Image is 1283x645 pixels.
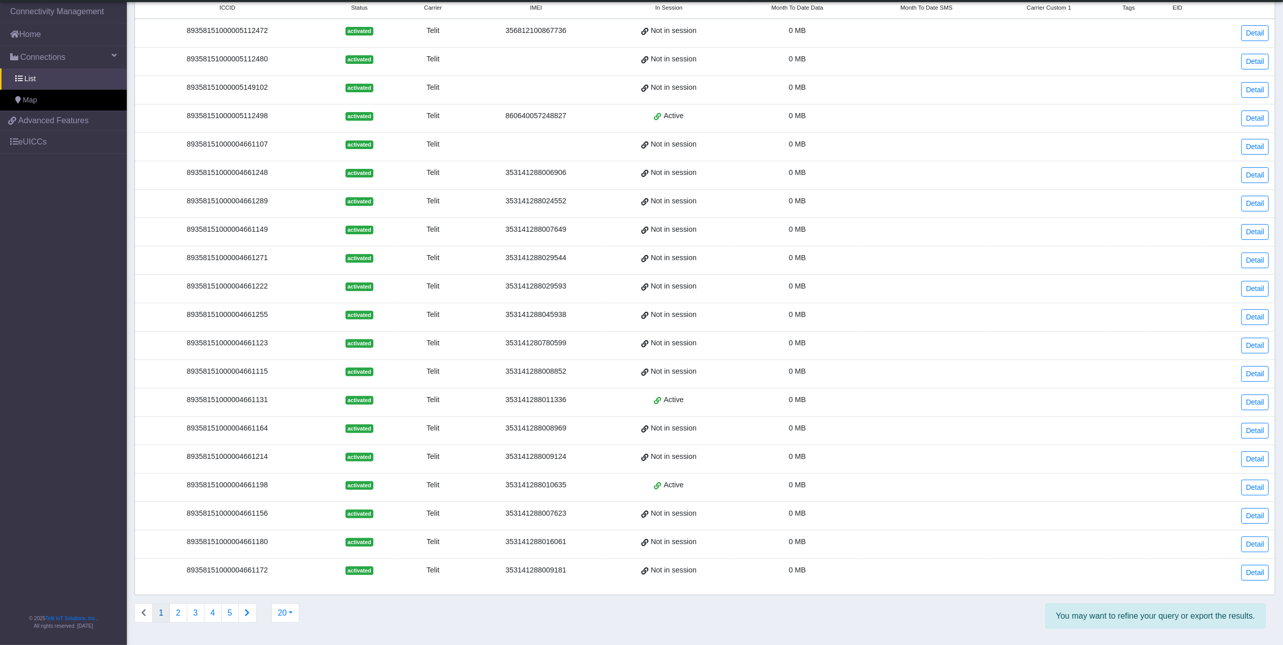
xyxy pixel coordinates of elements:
div: 89358151000004661115 [141,366,314,377]
div: 353141288008969 [473,423,599,434]
button: 5 [221,603,239,623]
div: 353141288024552 [473,196,599,207]
span: activated [345,197,373,205]
span: ICCID [219,4,235,12]
span: 0 MB [789,225,806,233]
div: 353141288011336 [473,395,599,406]
a: Detail [1241,25,1269,41]
div: 89358151000004661222 [141,281,314,292]
span: Not in session [651,167,697,178]
div: Telit [405,309,461,320]
a: Detail [1241,451,1269,467]
span: 0 MB [789,282,806,290]
div: 353141280780599 [473,338,599,349]
span: 0 MB [789,396,806,404]
div: Telit [405,54,461,65]
span: activated [345,396,373,404]
div: Telit [405,281,461,292]
span: activated [345,112,373,120]
div: 89358151000005112480 [141,54,314,65]
a: Detail [1241,536,1269,552]
span: 0 MB [789,566,806,574]
button: 2 [169,603,187,623]
span: activated [345,55,373,63]
span: 0 MB [789,367,806,375]
div: 89358151000004661107 [141,139,314,150]
div: 353141288009181 [473,565,599,576]
button: 20 [271,603,300,623]
div: 860640057248827 [473,111,599,122]
span: Not in session [651,451,697,462]
div: 89358151000005149102 [141,82,314,93]
a: Telit IoT Solutions, Inc. [46,616,96,621]
span: Advanced Features [18,115,89,127]
div: Telit [405,508,461,519]
span: Not in session [651,281,697,292]
span: IMEI [530,4,542,12]
a: Detail [1241,196,1269,211]
span: List [24,74,36,85]
div: Telit [405,139,461,150]
span: 0 MB [789,537,806,546]
span: activated [345,311,373,319]
a: Detail [1241,309,1269,325]
div: Telit [405,480,461,491]
div: Telit [405,253,461,264]
span: Not in session [651,565,697,576]
div: Telit [405,196,461,207]
span: Month To Date Data [772,4,823,12]
div: 89358151000004661149 [141,224,314,235]
span: 0 MB [789,424,806,432]
span: activated [345,566,373,575]
span: Not in session [651,25,697,37]
span: activated [345,538,373,546]
div: 89358151000004661180 [141,536,314,548]
div: Telit [405,82,461,93]
span: activated [345,368,373,376]
span: 0 MB [789,452,806,460]
span: activated [345,453,373,461]
div: Telit [405,565,461,576]
div: 89358151000004661248 [141,167,314,178]
span: Carrier Custom 1 [1027,4,1071,12]
span: Not in session [651,536,697,548]
div: 353141288009124 [473,451,599,462]
div: Telit [405,536,461,548]
div: Telit [405,423,461,434]
span: activated [345,339,373,347]
span: Not in session [651,82,697,93]
a: Detail [1241,395,1269,410]
span: Not in session [651,366,697,377]
span: 0 MB [789,197,806,205]
div: 89358151000004661123 [141,338,314,349]
div: 353141288007649 [473,224,599,235]
span: 0 MB [789,112,806,120]
span: activated [345,424,373,433]
span: Map [23,95,37,106]
span: Not in session [651,224,697,235]
div: 356812100867736 [473,25,599,37]
span: activated [345,27,373,35]
button: 4 [204,603,222,623]
span: activated [345,510,373,518]
span: Not in session [651,338,697,349]
div: 89358151000004661214 [141,451,314,462]
div: 89358151000004661271 [141,253,314,264]
div: 89358151000005112498 [141,111,314,122]
a: Detail [1241,224,1269,240]
a: Detail [1241,508,1269,524]
div: 353141288010635 [473,480,599,491]
div: 353141288045938 [473,309,599,320]
div: Telit [405,395,461,406]
span: Month To Date SMS [900,4,953,12]
div: Telit [405,167,461,178]
div: 353141288008852 [473,366,599,377]
div: 89358151000004661172 [141,565,314,576]
span: Not in session [651,508,697,519]
a: Detail [1241,366,1269,382]
div: 89358151000004661131 [141,395,314,406]
a: Detail [1241,281,1269,297]
a: Detail [1241,111,1269,126]
div: 89358151000004661156 [141,508,314,519]
span: Not in session [651,139,697,150]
